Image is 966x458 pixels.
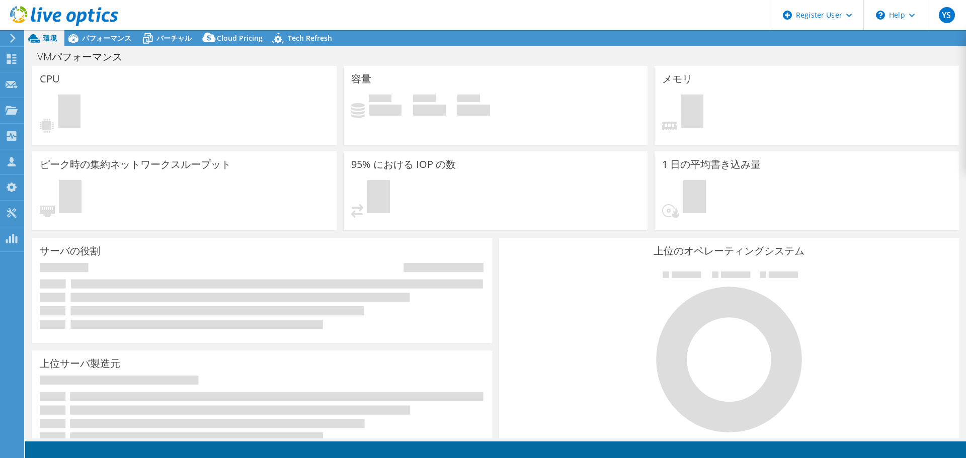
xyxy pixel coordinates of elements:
h3: メモリ [662,73,692,84]
span: 保留中 [683,180,706,216]
h4: 0 GiB [457,105,490,116]
span: 使用済み [369,95,391,105]
span: 合計 [457,95,480,105]
h3: 容量 [351,73,371,84]
h4: 0 GiB [369,105,401,116]
h3: 上位のオペレーティングシステム [507,245,951,256]
h3: 1 日の平均書き込み量 [662,159,761,170]
span: YS [939,7,955,23]
span: 空き [413,95,436,105]
span: 環境 [43,33,57,43]
svg: \n [876,11,885,20]
span: 保留中 [59,180,82,216]
span: Cloud Pricing [217,33,263,43]
h3: サーバの役割 [40,245,100,256]
span: 保留中 [367,180,390,216]
h1: VMパフォーマンス [33,51,138,62]
h3: ピーク時の集約ネットワークスループット [40,159,231,170]
span: パフォーマンス [82,33,131,43]
span: 保留中 [58,95,80,130]
span: 保留中 [681,95,703,130]
h3: CPU [40,73,60,84]
span: バーチャル [156,33,192,43]
span: Tech Refresh [288,33,332,43]
h4: 0 GiB [413,105,446,116]
h3: 上位サーバ製造元 [40,358,120,369]
h3: 95% における IOP の数 [351,159,456,170]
